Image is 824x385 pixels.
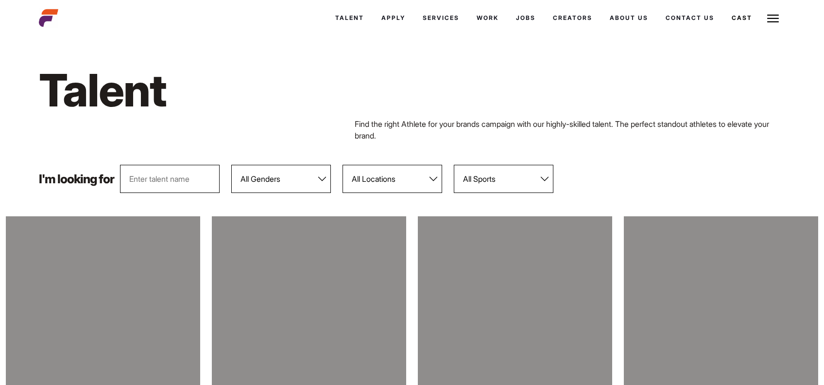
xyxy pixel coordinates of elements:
[39,62,469,118] h1: Talent
[39,8,58,28] img: cropped-aefm-brand-fav-22-square.png
[468,5,507,31] a: Work
[601,5,657,31] a: About Us
[657,5,723,31] a: Contact Us
[120,165,220,193] input: Enter talent name
[355,118,785,141] p: Find the right Athlete for your brands campaign with our highly-skilled talent. The perfect stand...
[373,5,414,31] a: Apply
[767,13,779,24] img: Burger icon
[723,5,761,31] a: Cast
[507,5,544,31] a: Jobs
[544,5,601,31] a: Creators
[326,5,373,31] a: Talent
[39,173,114,185] p: I'm looking for
[414,5,468,31] a: Services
